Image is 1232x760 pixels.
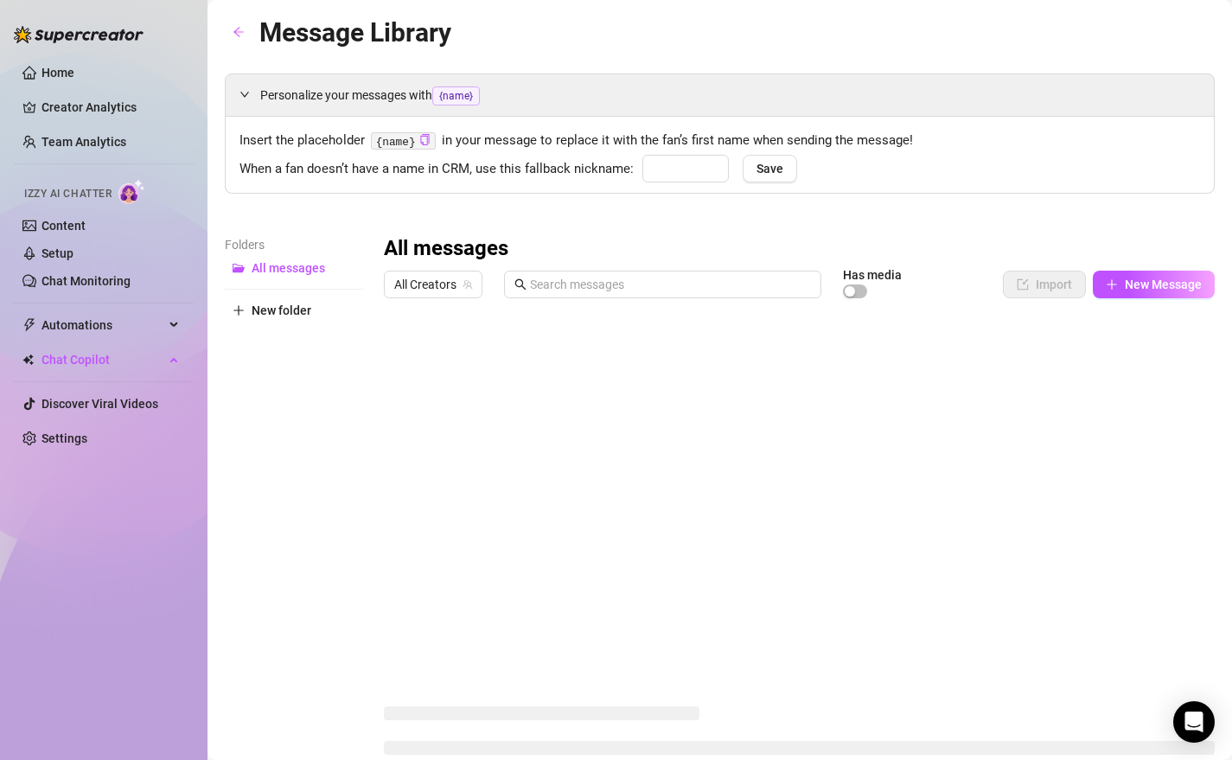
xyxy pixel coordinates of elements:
[225,254,363,282] button: All messages
[118,179,145,204] img: AI Chatter
[225,297,363,324] button: New folder
[252,261,325,275] span: All messages
[41,346,164,374] span: Chat Copilot
[1093,271,1215,298] button: New Message
[233,262,245,274] span: folder-open
[41,274,131,288] a: Chat Monitoring
[239,131,1200,151] span: Insert the placeholder in your message to replace it with the fan’s first name when sending the m...
[41,311,164,339] span: Automations
[239,159,634,180] span: When a fan doesn’t have a name in CRM, use this fallback nickname:
[225,235,363,254] article: Folders
[41,246,73,260] a: Setup
[530,275,811,294] input: Search messages
[233,26,245,38] span: arrow-left
[252,303,311,317] span: New folder
[432,86,480,105] span: {name}
[843,270,902,280] article: Has media
[41,66,74,80] a: Home
[41,93,180,121] a: Creator Analytics
[233,304,245,316] span: plus
[14,26,144,43] img: logo-BBDzfeDw.svg
[259,12,451,53] article: Message Library
[514,278,527,291] span: search
[226,74,1214,116] div: Personalize your messages with{name}
[22,354,34,366] img: Chat Copilot
[756,162,783,176] span: Save
[384,235,508,263] h3: All messages
[463,279,473,290] span: team
[419,134,431,145] span: copy
[394,271,472,297] span: All Creators
[41,135,126,149] a: Team Analytics
[41,397,158,411] a: Discover Viral Videos
[1173,701,1215,743] div: Open Intercom Messenger
[239,89,250,99] span: expanded
[41,431,87,445] a: Settings
[41,219,86,233] a: Content
[260,86,1200,105] span: Personalize your messages with
[743,155,797,182] button: Save
[22,318,36,332] span: thunderbolt
[419,134,431,147] button: Click to Copy
[24,186,112,202] span: Izzy AI Chatter
[1106,278,1118,291] span: plus
[371,132,436,150] code: {name}
[1003,271,1086,298] button: Import
[1125,278,1202,291] span: New Message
